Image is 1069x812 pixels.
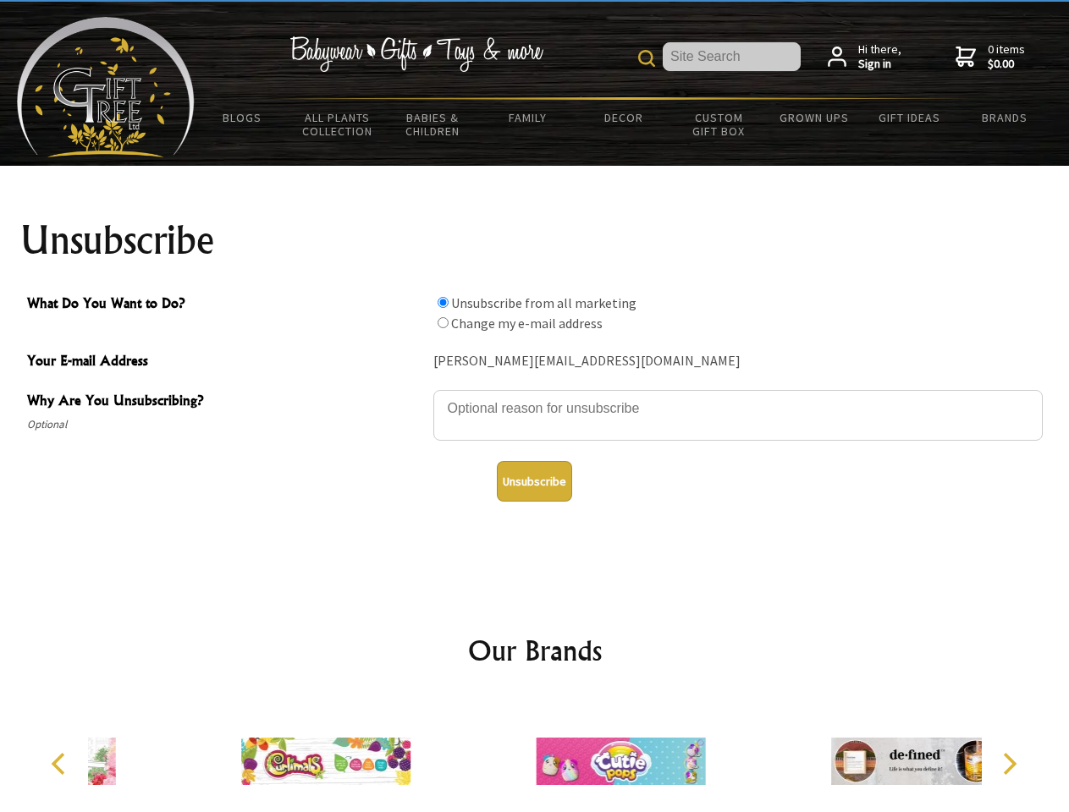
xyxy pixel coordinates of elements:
[957,100,1053,135] a: Brands
[385,100,481,149] a: Babies & Children
[576,100,671,135] a: Decor
[27,293,425,317] span: What Do You Want to Do?
[27,350,425,375] span: Your E-mail Address
[433,390,1043,441] textarea: Why Are You Unsubscribing?
[290,100,386,149] a: All Plants Collection
[27,414,425,435] span: Optional
[858,57,901,72] strong: Sign in
[638,50,655,67] img: product search
[481,100,576,135] a: Family
[956,42,1025,72] a: 0 items$0.00
[451,315,603,332] label: Change my e-mail address
[20,220,1050,261] h1: Unsubscribe
[42,745,80,782] button: Previous
[766,100,862,135] a: Grown Ups
[990,745,1028,782] button: Next
[858,42,901,72] span: Hi there,
[497,461,572,502] button: Unsubscribe
[828,42,901,72] a: Hi there,Sign in
[195,100,290,135] a: BLOGS
[451,294,636,311] label: Unsubscribe from all marketing
[988,41,1025,72] span: 0 items
[17,17,195,157] img: Babyware - Gifts - Toys and more...
[438,297,449,308] input: What Do You Want to Do?
[34,630,1036,671] h2: Our Brands
[988,57,1025,72] strong: $0.00
[433,348,1043,375] div: [PERSON_NAME][EMAIL_ADDRESS][DOMAIN_NAME]
[862,100,957,135] a: Gift Ideas
[289,36,543,72] img: Babywear - Gifts - Toys & more
[663,42,801,71] input: Site Search
[27,390,425,414] span: Why Are You Unsubscribing?
[671,100,767,149] a: Custom Gift Box
[438,317,449,328] input: What Do You Want to Do?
